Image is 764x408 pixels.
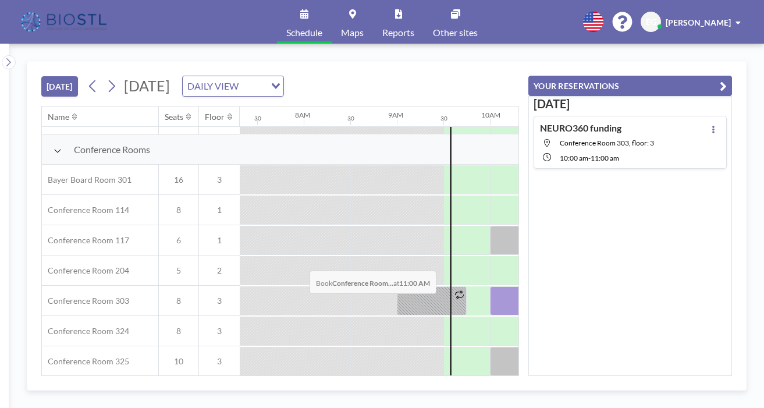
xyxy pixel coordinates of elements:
[254,115,261,122] div: 30
[42,356,129,367] span: Conference Room 325
[286,28,322,37] span: Schedule
[646,17,656,27] span: EG
[440,115,447,122] div: 30
[295,111,310,119] div: 8AM
[433,28,478,37] span: Other sites
[347,115,354,122] div: 30
[382,28,414,37] span: Reports
[48,112,69,122] div: Name
[399,279,430,288] b: 11:00 AM
[42,175,132,185] span: Bayer Board Room 301
[199,235,240,246] span: 1
[159,175,198,185] span: 16
[199,326,240,336] span: 3
[534,97,727,111] h3: [DATE]
[183,76,283,96] div: Search for option
[159,356,198,367] span: 10
[588,154,591,162] span: -
[199,296,240,306] span: 3
[159,296,198,306] span: 8
[159,205,198,215] span: 8
[341,28,364,37] span: Maps
[159,326,198,336] span: 8
[540,122,621,134] h4: NEURO360 funding
[481,111,500,119] div: 10AM
[199,265,240,276] span: 2
[19,10,111,34] img: organization-logo
[159,265,198,276] span: 5
[528,76,732,96] button: YOUR RESERVATIONS
[560,154,588,162] span: 10:00 AM
[205,112,225,122] div: Floor
[666,17,731,27] span: [PERSON_NAME]
[199,356,240,367] span: 3
[42,265,129,276] span: Conference Room 204
[41,76,78,97] button: [DATE]
[560,139,654,147] span: Conference Room 303, floor: 3
[310,271,436,294] span: Book at
[185,79,241,94] span: DAILY VIEW
[159,235,198,246] span: 6
[42,205,129,215] span: Conference Room 114
[42,326,129,336] span: Conference Room 324
[591,154,619,162] span: 11:00 AM
[242,79,264,94] input: Search for option
[42,235,129,246] span: Conference Room 117
[124,77,170,94] span: [DATE]
[74,144,150,155] span: Conference Rooms
[332,279,393,288] b: Conference Room...
[42,296,129,306] span: Conference Room 303
[199,175,240,185] span: 3
[199,205,240,215] span: 1
[388,111,403,119] div: 9AM
[165,112,183,122] div: Seats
